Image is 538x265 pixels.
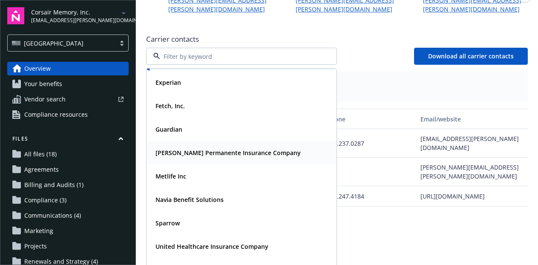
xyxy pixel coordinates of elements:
[7,209,129,222] a: Communications (4)
[155,149,301,157] strong: [PERSON_NAME] Permanente Insurance Company
[417,158,528,186] div: [PERSON_NAME][EMAIL_ADDRESS][PERSON_NAME][DOMAIN_NAME]
[7,135,129,146] button: Files
[155,125,182,133] strong: Guardian
[146,34,528,44] span: Carrier contacts
[417,186,528,207] div: [URL][DOMAIN_NAME]
[153,78,521,86] span: Plan types
[7,77,129,91] a: Your benefits
[118,8,129,18] a: arrowDropDown
[31,7,129,24] button: Corsair Memory, Inc.[EMAIL_ADDRESS][PERSON_NAME][DOMAIN_NAME]arrowDropDown
[24,147,57,161] span: All files (18)
[7,62,129,75] a: Overview
[31,17,118,24] span: [EMAIL_ADDRESS][PERSON_NAME][DOMAIN_NAME]
[24,239,47,253] span: Projects
[24,209,81,222] span: Communications (4)
[7,92,129,106] a: Vendor search
[428,52,514,60] span: Download all carrier contacts
[24,92,66,106] span: Vendor search
[414,48,528,65] button: Download all carrier contacts
[24,178,83,192] span: Billing and Audits (1)
[155,196,224,204] strong: Navia Benefit Solutions
[24,62,51,75] span: Overview
[24,163,59,176] span: Agreements
[7,224,129,238] a: Marketing
[7,163,129,176] a: Agreements
[153,86,521,95] span: Legal Services - (19127)
[12,39,111,48] span: [GEOGRAPHIC_DATA]
[323,109,417,129] button: Phone
[323,186,417,207] div: 800.247.4184
[327,115,414,124] div: Phone
[155,242,268,251] strong: United Healthcare Insurance Company
[417,109,528,129] button: Email/website
[24,39,83,48] span: [GEOGRAPHIC_DATA]
[24,77,62,91] span: Your benefits
[160,52,319,61] input: Filter by keyword
[24,224,53,238] span: Marketing
[7,108,129,121] a: Compliance resources
[31,8,118,17] span: Corsair Memory, Inc.
[417,129,528,158] div: [EMAIL_ADDRESS][PERSON_NAME][DOMAIN_NAME]
[7,239,129,253] a: Projects
[155,78,181,86] strong: Experian
[7,193,129,207] a: Compliance (3)
[7,178,129,192] a: Billing and Audits (1)
[155,172,186,180] strong: Metlife Inc
[323,129,417,158] div: 515.237.0287
[7,147,129,161] a: All files (18)
[24,193,66,207] span: Compliance (3)
[24,108,88,121] span: Compliance resources
[420,115,524,124] div: Email/website
[155,219,180,227] strong: Sparrow
[155,102,185,110] strong: Fetch, Inc.
[7,7,24,24] img: navigator-logo.svg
